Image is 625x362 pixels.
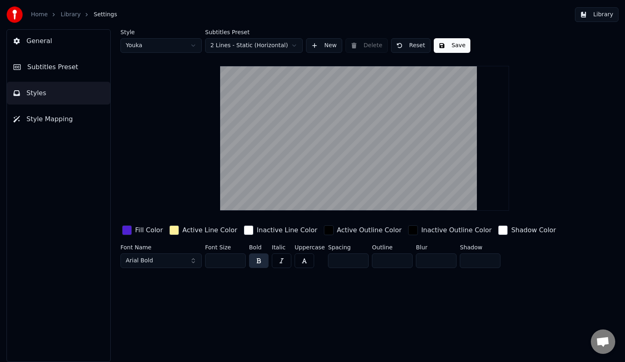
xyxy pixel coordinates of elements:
[242,224,319,237] button: Inactive Line Color
[7,108,110,131] button: Style Mapping
[135,225,163,235] div: Fill Color
[27,62,78,72] span: Subtitles Preset
[31,11,48,19] a: Home
[94,11,117,19] span: Settings
[26,36,52,46] span: General
[7,30,110,52] button: General
[591,329,615,354] a: Open chat
[26,88,46,98] span: Styles
[26,114,73,124] span: Style Mapping
[7,82,110,105] button: Styles
[416,244,457,250] label: Blur
[421,225,492,235] div: Inactive Outline Color
[205,29,303,35] label: Subtitles Preset
[272,244,291,250] label: Italic
[511,225,556,235] div: Shadow Color
[120,29,202,35] label: Style
[372,244,413,250] label: Outline
[460,244,500,250] label: Shadow
[182,225,237,235] div: Active Line Color
[434,38,470,53] button: Save
[306,38,342,53] button: New
[7,7,23,23] img: youka
[496,224,557,237] button: Shadow Color
[406,224,493,237] button: Inactive Outline Color
[126,257,153,265] span: Arial Bold
[168,224,239,237] button: Active Line Color
[61,11,81,19] a: Library
[120,224,164,237] button: Fill Color
[249,244,269,250] label: Bold
[7,56,110,79] button: Subtitles Preset
[337,225,402,235] div: Active Outline Color
[31,11,117,19] nav: breadcrumb
[575,7,618,22] button: Library
[328,244,369,250] label: Spacing
[257,225,317,235] div: Inactive Line Color
[322,224,403,237] button: Active Outline Color
[295,244,325,250] label: Uppercase
[120,244,202,250] label: Font Name
[391,38,431,53] button: Reset
[205,244,246,250] label: Font Size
